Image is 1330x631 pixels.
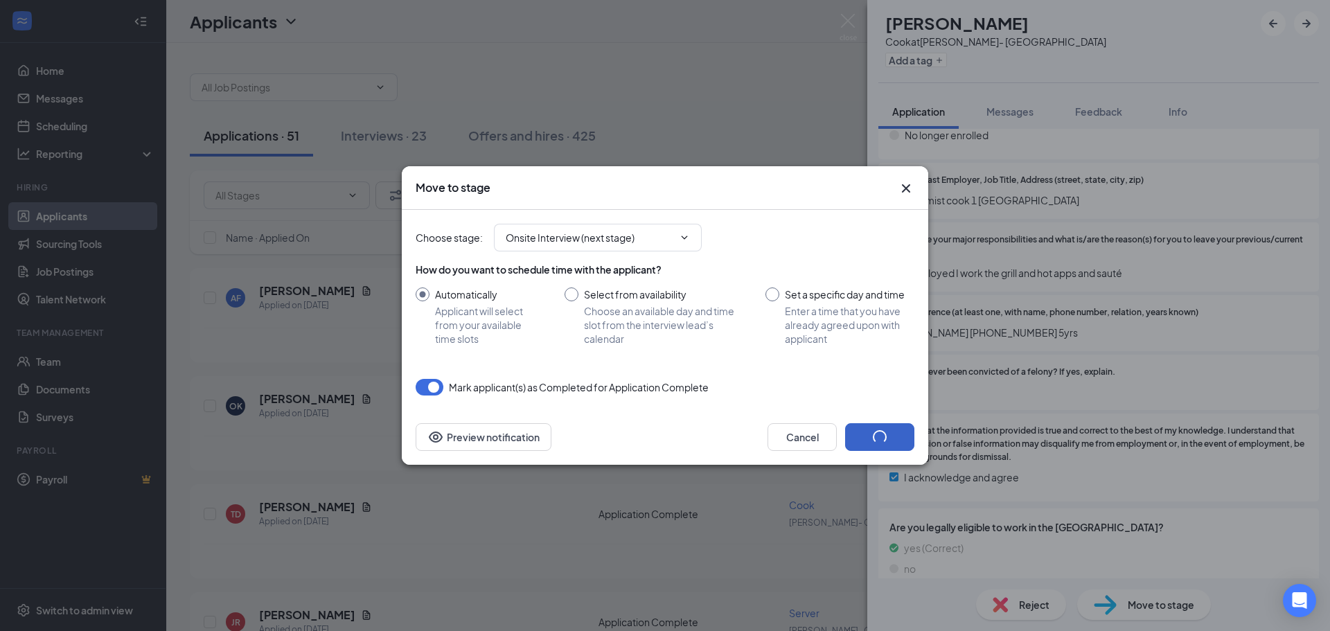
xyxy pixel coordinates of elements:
button: Cancel [768,423,837,451]
svg: Cross [898,180,914,197]
svg: Eye [427,429,444,445]
span: Mark applicant(s) as Completed for Application Complete [449,379,709,396]
button: Close [898,180,914,197]
svg: ChevronDown [679,232,690,243]
span: Choose stage : [416,230,483,245]
button: Preview notificationEye [416,423,551,451]
div: How do you want to schedule time with the applicant? [416,263,914,276]
div: Open Intercom Messenger [1283,584,1316,617]
h3: Move to stage [416,180,490,195]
